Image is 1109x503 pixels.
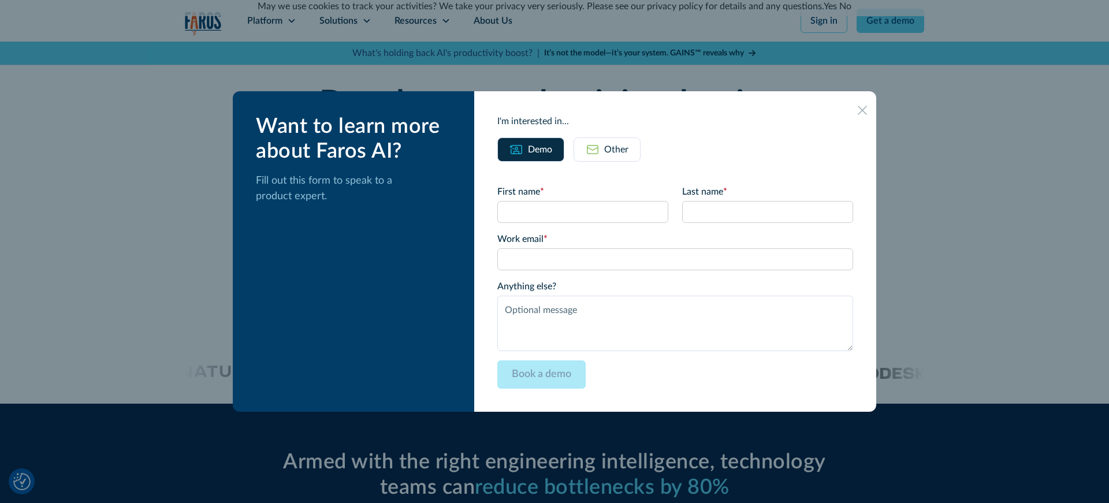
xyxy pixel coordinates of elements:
label: Last name [682,185,853,199]
label: Work email [497,232,853,246]
form: Email Form [497,185,853,389]
p: Fill out this form to speak to a product expert. [256,173,456,204]
div: I'm interested in... [497,114,853,128]
label: Anything else? [497,280,853,293]
div: Other [604,143,628,157]
input: Book a demo [497,360,586,389]
label: First name [497,185,668,199]
div: Demo [528,143,552,157]
div: Want to learn more about Faros AI? [256,114,456,164]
